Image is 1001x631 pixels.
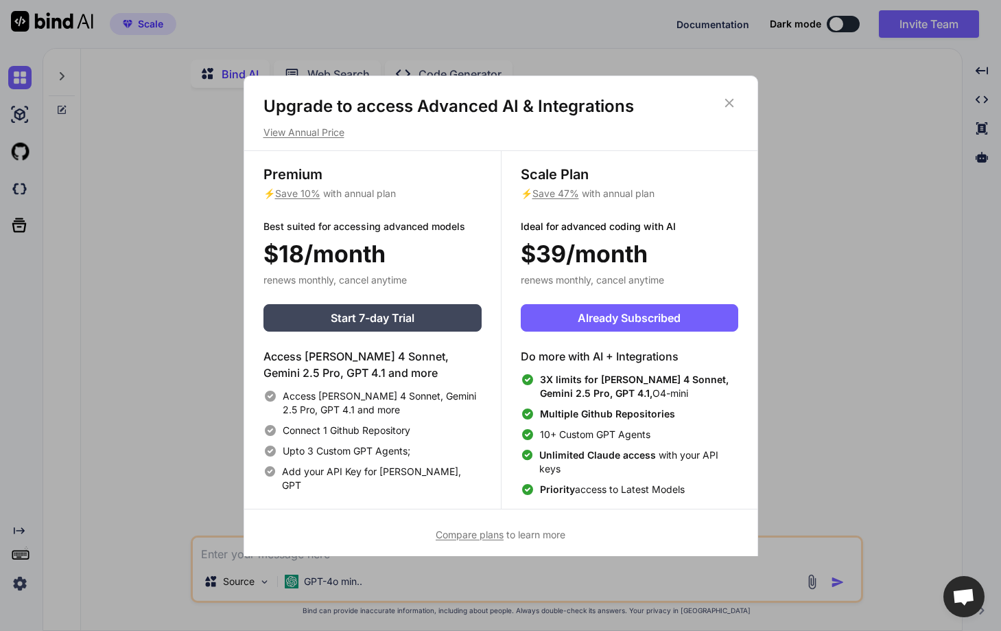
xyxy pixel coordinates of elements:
[331,310,414,326] span: Start 7-day Trial
[521,187,738,200] p: ⚡ with annual plan
[263,274,407,286] span: renews monthly, cancel anytime
[263,236,386,271] span: $18/month
[532,187,579,199] span: Save 47%
[263,220,482,233] p: Best suited for accessing advanced models
[263,304,482,332] button: Start 7-day Trial
[540,373,738,400] span: O4-mini
[943,576,985,617] a: Open chat
[540,374,729,399] span: 3X limits for [PERSON_NAME] 4 Sonnet, Gemini 2.5 Pro, GPT 4.1,
[521,220,738,233] p: Ideal for advanced coding with AI
[521,236,648,271] span: $39/month
[436,529,504,540] span: Compare plans
[521,348,738,365] h4: Do more with AI + Integrations
[263,165,482,184] h3: Premium
[540,483,575,495] span: Priority
[436,529,565,540] span: to learn more
[263,187,482,200] p: ⚡ with annual plan
[539,449,659,461] span: Unlimited Claude access
[275,187,320,199] span: Save 10%
[578,310,681,326] span: Already Subscribed
[521,274,664,286] span: renews monthly, cancel anytime
[263,95,738,117] h1: Upgrade to access Advanced AI & Integrations
[263,126,738,139] p: View Annual Price
[283,424,410,437] span: Connect 1 Github Repository
[263,348,482,381] h4: Access [PERSON_NAME] 4 Sonnet, Gemini 2.5 Pro, GPT 4.1 and more
[540,408,675,420] span: Multiple Github Repositories
[282,465,481,492] span: Add your API Key for [PERSON_NAME], GPT
[283,444,410,458] span: Upto 3 Custom GPT Agents;
[539,448,738,476] span: with your API keys
[540,428,650,441] span: 10+ Custom GPT Agents
[283,389,482,417] span: Access [PERSON_NAME] 4 Sonnet, Gemini 2.5 Pro, GPT 4.1 and more
[521,165,738,184] h3: Scale Plan
[540,483,685,496] span: access to Latest Models
[521,304,738,332] button: Already Subscribed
